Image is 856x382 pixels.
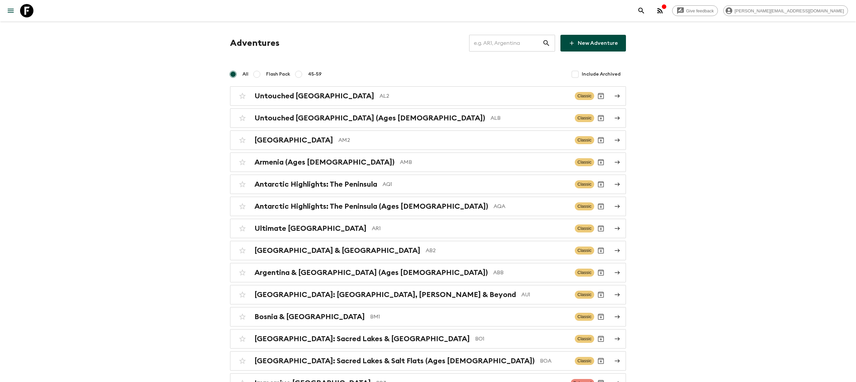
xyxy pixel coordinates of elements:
a: Untouched [GEOGRAPHIC_DATA] (Ages [DEMOGRAPHIC_DATA])ALBClassicArchive [230,108,626,128]
button: search adventures [635,4,648,17]
input: e.g. AR1, Argentina [469,34,542,53]
span: Classic [575,180,594,188]
p: ALB [491,114,569,122]
button: Archive [594,332,608,346]
span: Classic [575,335,594,343]
a: [GEOGRAPHIC_DATA] & [GEOGRAPHIC_DATA]AB2ClassicArchive [230,241,626,260]
span: Include Archived [582,71,621,78]
p: BOA [540,357,569,365]
span: Give feedback [682,8,718,13]
a: New Adventure [560,35,626,52]
span: Classic [575,202,594,210]
p: AQA [494,202,569,210]
p: AR1 [372,224,569,232]
h2: Argentina & [GEOGRAPHIC_DATA] (Ages [DEMOGRAPHIC_DATA]) [254,268,488,277]
p: AQ1 [383,180,569,188]
button: Archive [594,200,608,213]
span: All [242,71,248,78]
button: Archive [594,133,608,147]
button: Archive [594,178,608,191]
p: AMB [400,158,569,166]
h2: Untouched [GEOGRAPHIC_DATA] (Ages [DEMOGRAPHIC_DATA]) [254,114,485,122]
span: Classic [575,92,594,100]
a: Armenia (Ages [DEMOGRAPHIC_DATA])AMBClassicArchive [230,153,626,172]
button: menu [4,4,17,17]
h2: Untouched [GEOGRAPHIC_DATA] [254,92,374,100]
a: Antarctic Highlights: The PeninsulaAQ1ClassicArchive [230,175,626,194]
div: [PERSON_NAME][EMAIL_ADDRESS][DOMAIN_NAME] [723,5,848,16]
h2: [GEOGRAPHIC_DATA]: Sacred Lakes & Salt Flats (Ages [DEMOGRAPHIC_DATA]) [254,357,535,365]
h2: Antarctic Highlights: The Peninsula [254,180,377,189]
button: Archive [594,89,608,103]
span: Flash Pack [266,71,290,78]
h2: [GEOGRAPHIC_DATA]: [GEOGRAPHIC_DATA], [PERSON_NAME] & Beyond [254,290,516,299]
button: Archive [594,244,608,257]
p: AB2 [426,247,569,255]
span: Classic [575,136,594,144]
h2: Armenia (Ages [DEMOGRAPHIC_DATA]) [254,158,395,167]
a: Ultimate [GEOGRAPHIC_DATA]AR1ClassicArchive [230,219,626,238]
button: Archive [594,222,608,235]
h2: [GEOGRAPHIC_DATA]: Sacred Lakes & [GEOGRAPHIC_DATA] [254,335,470,343]
button: Archive [594,310,608,323]
button: Archive [594,354,608,368]
a: Antarctic Highlights: The Peninsula (Ages [DEMOGRAPHIC_DATA])AQAClassicArchive [230,197,626,216]
span: Classic [575,114,594,122]
span: Classic [575,224,594,232]
p: ABB [493,269,569,277]
span: Classic [575,313,594,321]
span: [PERSON_NAME][EMAIL_ADDRESS][DOMAIN_NAME] [731,8,848,13]
span: Classic [575,158,594,166]
a: [GEOGRAPHIC_DATA]: Sacred Lakes & [GEOGRAPHIC_DATA]BO1ClassicArchive [230,329,626,349]
button: Archive [594,111,608,125]
span: 45-59 [308,71,322,78]
button: Archive [594,156,608,169]
h2: Ultimate [GEOGRAPHIC_DATA] [254,224,366,233]
span: Classic [575,357,594,365]
h2: Antarctic Highlights: The Peninsula (Ages [DEMOGRAPHIC_DATA]) [254,202,488,211]
button: Archive [594,288,608,301]
span: Classic [575,291,594,299]
h1: Adventures [230,36,280,50]
p: BM1 [370,313,569,321]
a: [GEOGRAPHIC_DATA]: Sacred Lakes & Salt Flats (Ages [DEMOGRAPHIC_DATA])BOAClassicArchive [230,351,626,371]
a: Bosnia & [GEOGRAPHIC_DATA]BM1ClassicArchive [230,307,626,326]
h2: [GEOGRAPHIC_DATA] [254,136,333,145]
a: Give feedback [672,5,718,16]
a: Untouched [GEOGRAPHIC_DATA]AL2ClassicArchive [230,86,626,106]
button: Archive [594,266,608,279]
h2: [GEOGRAPHIC_DATA] & [GEOGRAPHIC_DATA] [254,246,420,255]
h2: Bosnia & [GEOGRAPHIC_DATA] [254,312,365,321]
span: Classic [575,247,594,255]
a: [GEOGRAPHIC_DATA]AM2ClassicArchive [230,130,626,150]
p: AU1 [521,291,569,299]
p: AM2 [338,136,569,144]
span: Classic [575,269,594,277]
a: [GEOGRAPHIC_DATA]: [GEOGRAPHIC_DATA], [PERSON_NAME] & BeyondAU1ClassicArchive [230,285,626,304]
a: Argentina & [GEOGRAPHIC_DATA] (Ages [DEMOGRAPHIC_DATA])ABBClassicArchive [230,263,626,282]
p: BO1 [475,335,569,343]
p: AL2 [380,92,569,100]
